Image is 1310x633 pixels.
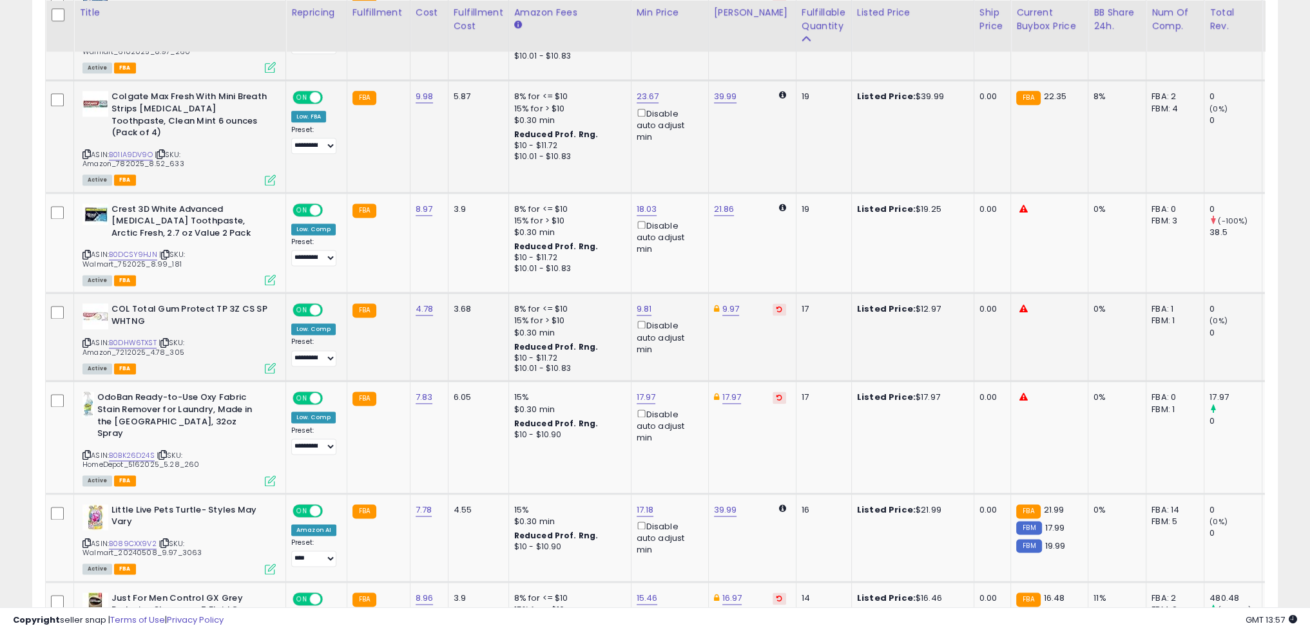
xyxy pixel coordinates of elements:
div: ASIN: [82,303,276,372]
span: | SKU: Walmart_20240508_9.97_3063 [82,538,202,558]
div: 0 [1209,203,1262,215]
small: FBA [1016,592,1040,607]
a: 17.18 [637,504,654,516]
span: FBA [114,363,136,374]
span: | SKU: HomeDepot_5162025_5.28_260 [82,450,199,469]
small: FBA [1016,91,1040,105]
small: FBM [1016,521,1041,534]
div: Low. FBA [291,111,326,122]
div: Low. Comp [291,411,336,423]
div: Disable auto adjust min [637,318,698,355]
div: $0.30 min [514,404,621,415]
a: B0DHW6TXST [109,337,157,348]
div: $10 - $11.72 [514,353,621,364]
div: $39.99 [857,91,964,102]
b: Reduced Prof. Rng. [514,129,599,140]
i: This overrides the store level Dynamic Max Price for this listing [714,305,719,313]
img: 51qmKeTpXLL._SL40_.jpg [82,504,108,530]
a: B0DCSY9HJN [109,249,157,260]
small: FBA [352,592,376,607]
div: Preset: [291,538,337,567]
div: $10 - $10.90 [514,430,621,440]
span: 22.35 [1044,90,1067,102]
div: 0 [1209,91,1262,102]
a: Privacy Policy [167,614,224,626]
span: ON [294,393,310,404]
div: Listed Price [857,6,968,19]
div: FBM: 1 [1151,404,1194,415]
span: FBA [114,175,136,185]
div: $16.46 [857,592,964,604]
div: 0 [1209,527,1262,539]
div: 8% for <= $10 [514,303,621,315]
a: 16.97 [722,592,742,605]
b: Reduced Prof. Rng. [514,418,599,429]
div: 11% [1093,592,1136,604]
div: 38.5 [1209,227,1262,238]
div: Low. Comp [291,323,336,335]
div: FBM: 5 [1151,516,1194,527]
small: FBA [1016,504,1040,518]
div: 0.00 [979,592,1001,604]
div: 0% [1093,203,1136,215]
div: 14 [802,592,842,604]
div: BB Share 24h. [1093,6,1141,33]
b: OdoBan Ready-to-Use Oxy Fabric Stain Remover for Laundry, Made in the [GEOGRAPHIC_DATA], 32oz Spray [97,392,254,442]
div: $10.01 - $10.83 [514,151,621,162]
div: Fulfillment Cost [454,6,503,33]
div: $10 - $11.72 [514,252,621,263]
div: 15% [514,504,621,516]
small: FBA [352,504,376,518]
div: $21.99 [857,504,964,516]
div: Disable auto adjust min [637,106,698,144]
span: All listings currently available for purchase on Amazon [82,275,112,286]
div: 4.55 [454,504,499,516]
span: | SKU: Amazon_7212025_4.78_305 [82,337,184,357]
a: B0BK26D24S [109,450,155,461]
div: 0.00 [979,91,1001,102]
b: Listed Price: [857,391,916,403]
span: All listings currently available for purchase on Amazon [82,363,112,374]
div: Amazon AI [291,524,336,536]
div: FBA: 2 [1151,592,1194,604]
span: OFF [321,204,342,215]
div: 3.9 [454,592,499,604]
span: ON [294,204,310,215]
a: B089CXX9V2 [109,538,157,549]
span: All listings currently available for purchase on Amazon [82,563,112,574]
a: 39.99 [714,90,737,103]
div: $10 - $11.72 [514,140,621,151]
small: FBA [352,203,376,218]
div: Current Buybox Price [1016,6,1083,33]
div: Num of Comp. [1151,6,1199,33]
div: 6.05 [454,392,499,403]
div: 15% for > $10 [514,315,621,326]
div: 16 [802,504,842,516]
div: 19 [802,203,842,215]
div: 19 [802,91,842,102]
b: Crest 3D White Advanced [MEDICAL_DATA] Toothpaste, Arctic Fresh, 2.7 oz Value 2 Pack [111,203,268,243]
div: 3.9 [454,203,499,215]
div: Preset: [291,426,337,455]
b: Listed Price: [857,504,916,516]
b: Listed Price: [857,303,916,315]
div: $10.01 - $10.83 [514,263,621,274]
div: 0.00 [979,203,1001,215]
div: FBM: 3 [1151,215,1194,227]
div: $0.30 min [514,327,621,339]
img: 31XqCbKiAcL._SL40_.jpg [82,392,94,417]
div: FBA: 0 [1151,392,1194,403]
span: OFF [321,92,342,103]
div: 17.97 [1209,392,1262,403]
small: FBA [352,91,376,105]
span: ON [294,305,310,316]
div: 8% [1093,91,1136,102]
i: Revert to store-level Dynamic Max Price [776,306,782,312]
div: ASIN: [82,504,276,573]
div: 15% [514,392,621,403]
strong: Copyright [13,614,60,626]
span: ON [294,593,310,604]
img: 41qn4a+dyYL._SL40_.jpg [82,91,108,117]
small: Amazon Fees. [514,19,522,31]
div: 17 [802,392,842,403]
